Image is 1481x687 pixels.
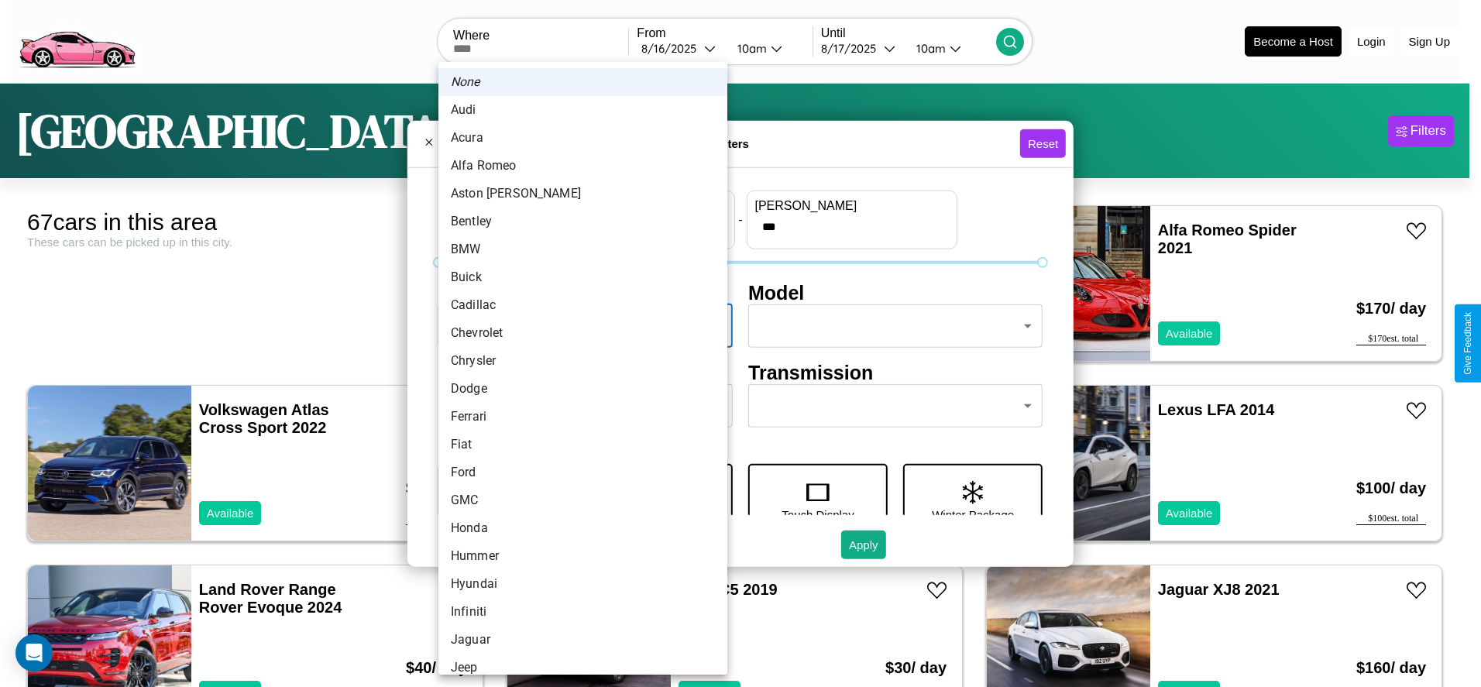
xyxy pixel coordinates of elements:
[438,514,727,542] li: Honda
[438,626,727,654] li: Jaguar
[438,152,727,180] li: Alfa Romeo
[438,291,727,319] li: Cadillac
[438,319,727,347] li: Chevrolet
[438,235,727,263] li: BMW
[451,73,480,91] em: None
[438,598,727,626] li: Infiniti
[1462,312,1473,375] div: Give Feedback
[438,96,727,124] li: Audi
[438,431,727,459] li: Fiat
[438,459,727,486] li: Ford
[438,180,727,208] li: Aston [PERSON_NAME]
[438,654,727,682] li: Jeep
[438,570,727,598] li: Hyundai
[438,542,727,570] li: Hummer
[438,486,727,514] li: GMC
[15,634,53,672] div: Open Intercom Messenger
[438,263,727,291] li: Buick
[438,124,727,152] li: Acura
[438,347,727,375] li: Chrysler
[438,375,727,403] li: Dodge
[438,208,727,235] li: Bentley
[438,403,727,431] li: Ferrari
